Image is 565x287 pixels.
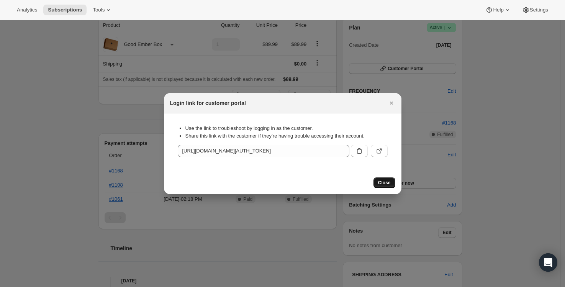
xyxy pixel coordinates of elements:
[386,98,397,108] button: Close
[185,125,388,132] li: Use the link to troubleshoot by logging in as the customer.
[93,7,105,13] span: Tools
[518,5,553,15] button: Settings
[493,7,503,13] span: Help
[481,5,516,15] button: Help
[378,180,391,186] span: Close
[185,132,388,140] li: Share this link with the customer if they’re having trouble accessing their account.
[170,99,246,107] h2: Login link for customer portal
[539,253,557,272] div: Open Intercom Messenger
[48,7,82,13] span: Subscriptions
[88,5,117,15] button: Tools
[12,5,42,15] button: Analytics
[43,5,87,15] button: Subscriptions
[17,7,37,13] span: Analytics
[373,177,395,188] button: Close
[530,7,548,13] span: Settings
